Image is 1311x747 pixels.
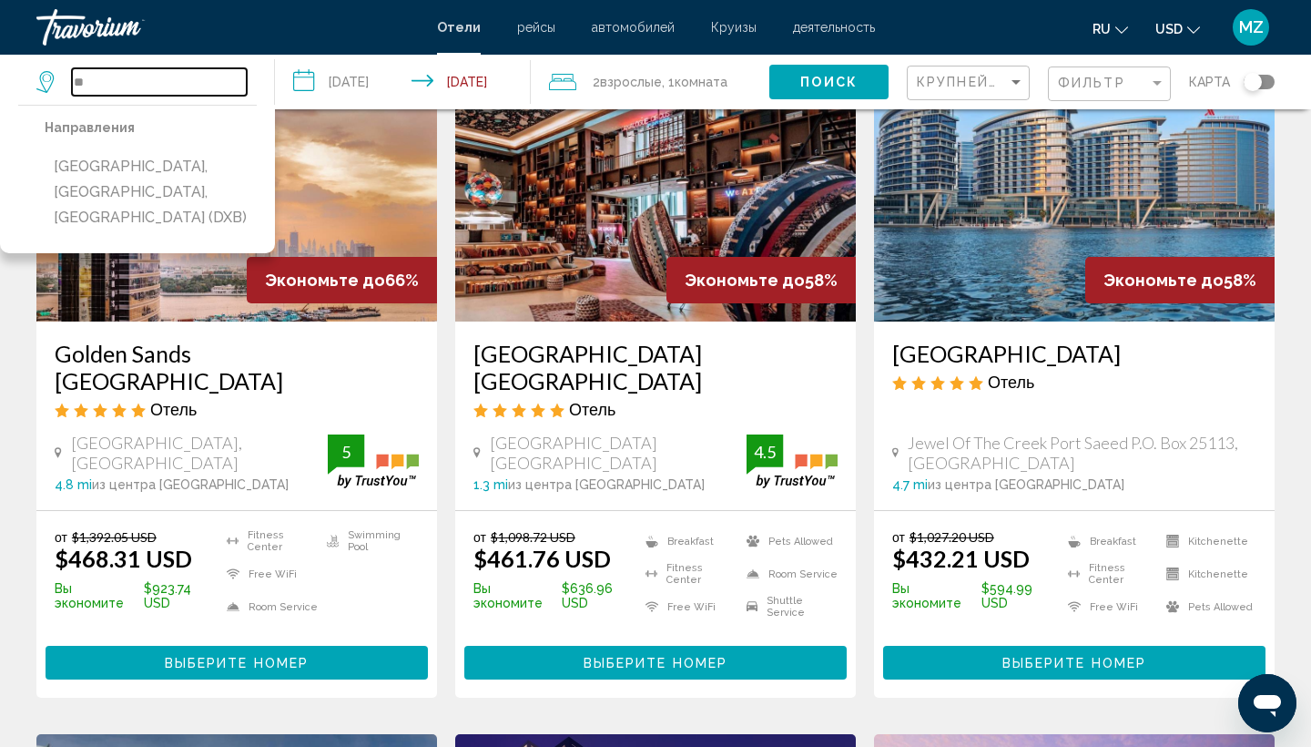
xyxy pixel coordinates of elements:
[437,20,481,35] a: Отели
[490,433,747,473] span: [GEOGRAPHIC_DATA] [GEOGRAPHIC_DATA]
[1059,562,1158,586] li: Fitness Center
[892,529,905,545] span: от
[55,529,67,545] span: от
[473,399,838,419] div: 5 star Hotel
[1238,674,1296,732] iframe: Кнопка запуска окна обмена сообщениями
[150,399,197,419] span: Отель
[1155,22,1183,36] span: USD
[636,595,737,619] li: Free WiFi
[473,529,486,545] span: от
[1189,69,1230,95] span: карта
[600,75,662,89] span: Взрослые
[1157,529,1256,553] li: Kitchenette
[55,399,419,419] div: 5 star Hotel
[1155,15,1200,42] button: Change currency
[593,69,662,95] span: 2
[1059,529,1158,553] li: Breakfast
[800,76,858,90] span: Поиск
[1157,562,1256,586] li: Kitchenette
[218,595,319,619] li: Room Service
[464,650,847,670] a: Выберите номер
[1092,15,1128,42] button: Change language
[1085,257,1275,303] div: 58%
[473,545,611,572] ins: $461.76 USD
[46,650,428,670] a: Выберите номер
[988,372,1034,392] span: Отель
[917,76,1024,91] mat-select: Sort by
[874,30,1275,322] img: Hotel image
[46,646,428,680] button: Выберите номер
[1157,595,1256,619] li: Pets Allowed
[892,545,1030,572] ins: $432.21 USD
[769,65,889,98] button: Поиск
[55,477,92,492] span: 4.8 mi
[1059,595,1158,619] li: Free WiFi
[636,529,737,553] li: Breakfast
[892,581,1059,610] p: $594.99 USD
[45,115,257,140] p: Направления
[464,646,847,680] button: Выберите номер
[55,581,139,610] span: Вы экономите
[1239,18,1264,36] span: MZ
[55,581,218,610] p: $923.74 USD
[892,340,1256,367] a: [GEOGRAPHIC_DATA]
[165,656,309,670] span: Выберите номер
[883,646,1265,680] button: Выберите номер
[662,69,727,95] span: , 1
[55,340,419,394] a: Golden Sands [GEOGRAPHIC_DATA]
[892,372,1256,392] div: 5 star Hotel
[275,55,532,109] button: Check-in date: Sep 21, 2025 Check-out date: Sep 27, 2025
[883,650,1265,670] a: Выберите номер
[747,441,783,463] div: 4.5
[247,257,437,303] div: 66%
[1048,66,1171,103] button: Filter
[1103,271,1224,290] span: Экономьте до
[1227,8,1275,46] button: User Menu
[328,441,364,463] div: 5
[928,477,1124,492] span: из центра [GEOGRAPHIC_DATA]
[892,581,977,610] span: Вы экономите
[711,20,757,35] span: Круизы
[473,477,508,492] span: 1.3 mi
[473,340,838,394] a: [GEOGRAPHIC_DATA] [GEOGRAPHIC_DATA]
[318,529,419,553] li: Swimming Pool
[92,477,289,492] span: из центра [GEOGRAPHIC_DATA]
[71,433,328,473] span: [GEOGRAPHIC_DATA], [GEOGRAPHIC_DATA]
[569,399,615,419] span: Отель
[55,545,192,572] ins: $468.31 USD
[473,581,636,610] p: $636.96 USD
[328,435,419,488] img: trustyou-badge.svg
[473,581,557,610] span: Вы экономите
[685,271,805,290] span: Экономьте до
[1230,74,1275,90] button: Toggle map
[747,435,838,488] img: trustyou-badge.svg
[737,529,838,553] li: Pets Allowed
[908,433,1256,473] span: Jewel Of The Creek Port Saeed P.O. Box 25113, [GEOGRAPHIC_DATA]
[517,20,555,35] a: рейсы
[36,9,419,46] a: Travorium
[584,656,727,670] span: Выберите номер
[917,75,1134,89] span: Крупнейшие сбережения
[737,562,838,586] li: Room Service
[1002,656,1146,670] span: Выберите номер
[793,20,875,35] a: деятельность
[1058,76,1125,90] span: Фильтр
[218,562,319,586] li: Free WiFi
[636,562,737,586] li: Fitness Center
[737,595,838,619] li: Shuttle Service
[666,257,856,303] div: 58%
[892,477,928,492] span: 4.7 mi
[531,55,769,109] button: Travelers: 2 adults, 0 children
[675,75,727,89] span: Комната
[72,529,157,545] del: $1,392.05 USD
[910,529,994,545] del: $1,027.20 USD
[592,20,675,35] a: автомобилей
[491,529,575,545] del: $1,098.72 USD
